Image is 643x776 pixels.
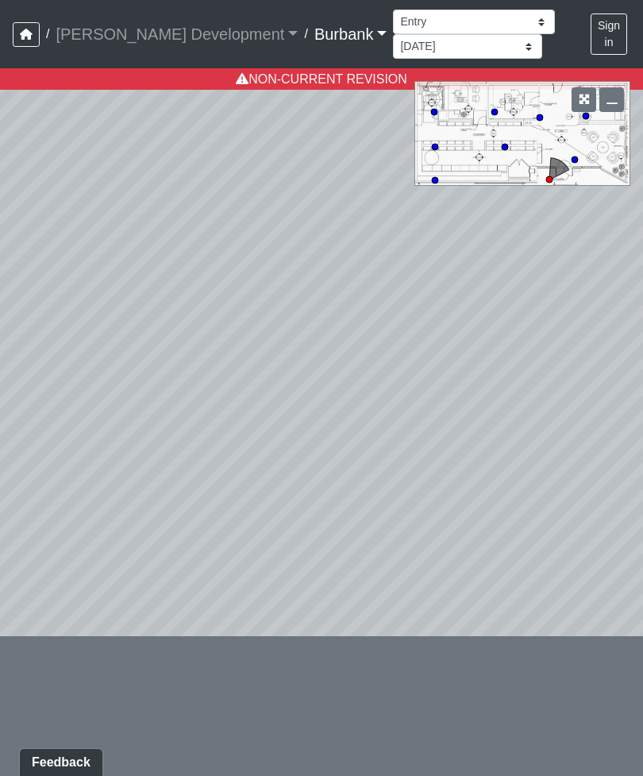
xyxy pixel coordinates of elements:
a: Burbank [314,18,387,50]
a: [PERSON_NAME] Development [56,18,298,50]
a: NON-CURRENT REVISION [236,72,407,86]
span: / [298,18,314,50]
iframe: Ybug feedback widget [12,744,110,776]
span: / [40,18,56,50]
button: Sign in [591,14,627,55]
